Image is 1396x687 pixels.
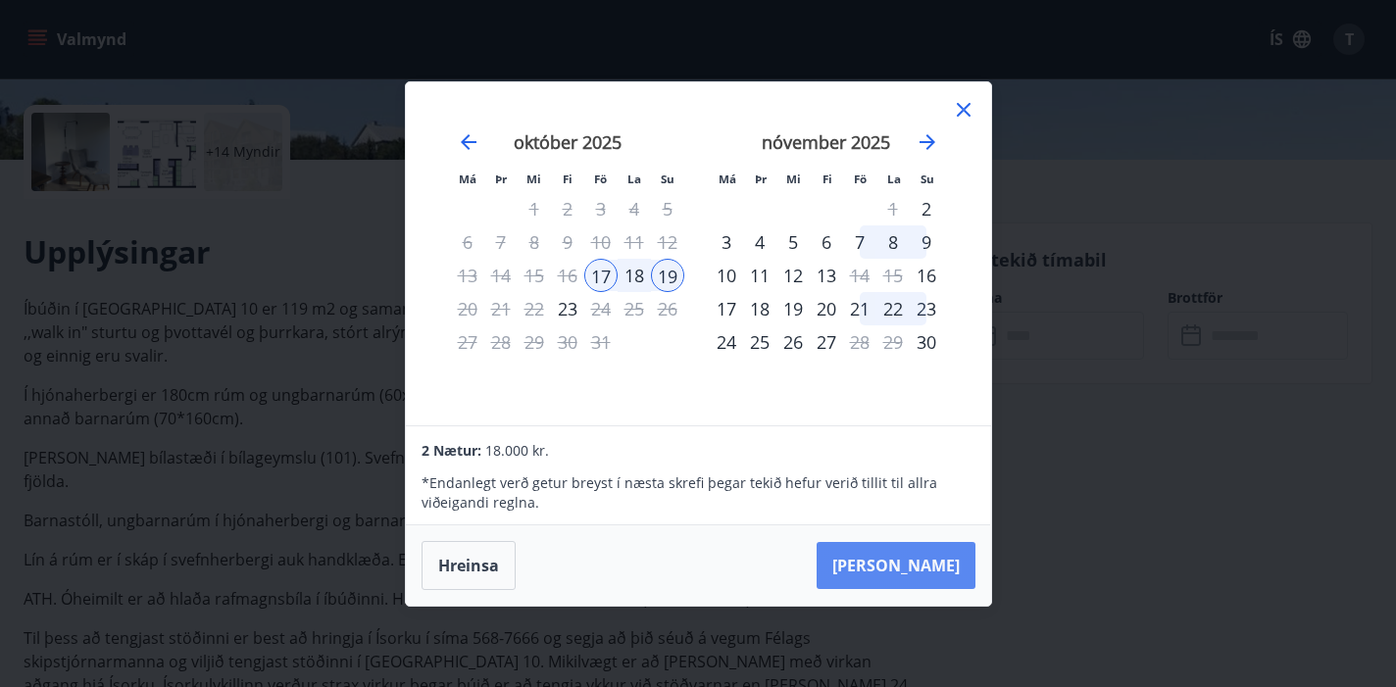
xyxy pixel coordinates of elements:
[518,259,551,292] td: Not available. miðvikudagur, 15. október 2025
[876,192,910,225] td: Not available. laugardagur, 1. nóvember 2025
[618,259,651,292] td: Selected. laugardagur, 18. október 2025
[910,225,943,259] div: 9
[776,259,810,292] td: Choose miðvikudagur, 12. nóvember 2025 as your check-in date. It’s available.
[817,542,975,589] button: [PERSON_NAME]
[776,225,810,259] div: 5
[743,259,776,292] td: Choose þriðjudagur, 11. nóvember 2025 as your check-in date. It’s available.
[810,292,843,325] td: Choose fimmtudagur, 20. nóvember 2025 as your check-in date. It’s available.
[518,292,551,325] td: Not available. miðvikudagur, 22. október 2025
[618,225,651,259] td: Not available. laugardagur, 11. október 2025
[910,292,943,325] td: Choose sunnudagur, 23. nóvember 2025 as your check-in date. It’s available.
[551,325,584,359] td: Not available. fimmtudagur, 30. október 2025
[843,325,876,359] td: Choose föstudagur, 28. nóvember 2025 as your check-in date. It’s available.
[518,225,551,259] td: Not available. miðvikudagur, 8. október 2025
[823,172,832,186] small: Fi
[710,292,743,325] td: Choose mánudagur, 17. nóvember 2025 as your check-in date. It’s available.
[429,106,968,402] div: Calendar
[755,172,767,186] small: Þr
[876,325,910,359] td: Not available. laugardagur, 29. nóvember 2025
[484,292,518,325] td: Not available. þriðjudagur, 21. október 2025
[551,292,584,325] td: Choose fimmtudagur, 23. október 2025 as your check-in date. It’s available.
[526,172,541,186] small: Mi
[710,325,743,359] div: 24
[910,325,943,359] div: Aðeins innritun í boði
[584,259,618,292] td: Selected as start date. föstudagur, 17. október 2025
[451,325,484,359] td: Not available. mánudagur, 27. október 2025
[710,292,743,325] div: 17
[810,292,843,325] div: 20
[422,541,516,590] button: Hreinsa
[484,325,518,359] td: Not available. þriðjudagur, 28. október 2025
[710,225,743,259] div: 3
[651,192,684,225] td: Not available. sunnudagur, 5. október 2025
[810,225,843,259] div: 6
[743,292,776,325] td: Choose þriðjudagur, 18. nóvember 2025 as your check-in date. It’s available.
[551,292,584,325] div: Aðeins innritun í boði
[551,259,584,292] td: Not available. fimmtudagur, 16. október 2025
[876,292,910,325] td: Choose laugardagur, 22. nóvember 2025 as your check-in date. It’s available.
[518,192,551,225] td: Not available. miðvikudagur, 1. október 2025
[910,192,943,225] td: Choose sunnudagur, 2. nóvember 2025 as your check-in date. It’s available.
[916,130,939,154] div: Move forward to switch to the next month.
[843,292,876,325] td: Choose föstudagur, 21. nóvember 2025 as your check-in date. It’s available.
[457,130,480,154] div: Move backward to switch to the previous month.
[551,225,584,259] td: Not available. fimmtudagur, 9. október 2025
[910,259,943,292] td: Choose sunnudagur, 16. nóvember 2025 as your check-in date. It’s available.
[843,225,876,259] div: 7
[876,259,910,292] td: Not available. laugardagur, 15. nóvember 2025
[710,225,743,259] td: Choose mánudagur, 3. nóvember 2025 as your check-in date. It’s available.
[786,172,801,186] small: Mi
[485,441,549,460] span: 18.000 kr.
[584,325,618,359] td: Not available. föstudagur, 31. október 2025
[910,225,943,259] td: Choose sunnudagur, 9. nóvember 2025 as your check-in date. It’s available.
[459,172,476,186] small: Má
[584,292,618,325] div: Aðeins útritun í boði
[710,259,743,292] td: Choose mánudagur, 10. nóvember 2025 as your check-in date. It’s available.
[661,172,674,186] small: Su
[594,172,607,186] small: Fö
[776,292,810,325] div: 19
[910,192,943,225] div: Aðeins innritun í boði
[484,259,518,292] td: Not available. þriðjudagur, 14. október 2025
[921,172,934,186] small: Su
[810,259,843,292] div: 13
[451,259,484,292] td: Not available. mánudagur, 13. október 2025
[618,192,651,225] td: Not available. laugardagur, 4. október 2025
[776,292,810,325] td: Choose miðvikudagur, 19. nóvember 2025 as your check-in date. It’s available.
[584,259,618,292] div: Aðeins innritun í boði
[843,225,876,259] td: Choose föstudagur, 7. nóvember 2025 as your check-in date. It’s available.
[422,441,481,460] span: 2 Nætur:
[776,325,810,359] td: Choose miðvikudagur, 26. nóvember 2025 as your check-in date. It’s available.
[651,259,684,292] div: Aðeins útritun í boði
[810,325,843,359] div: 27
[910,325,943,359] td: Choose sunnudagur, 30. nóvember 2025 as your check-in date. It’s available.
[910,292,943,325] div: 23
[743,225,776,259] td: Choose þriðjudagur, 4. nóvember 2025 as your check-in date. It’s available.
[876,225,910,259] div: 8
[710,259,743,292] div: 10
[563,172,573,186] small: Fi
[776,225,810,259] td: Choose miðvikudagur, 5. nóvember 2025 as your check-in date. It’s available.
[651,292,684,325] td: Not available. sunnudagur, 26. október 2025
[743,325,776,359] td: Choose þriðjudagur, 25. nóvember 2025 as your check-in date. It’s available.
[843,292,876,325] div: 21
[762,130,890,154] strong: nóvember 2025
[887,172,901,186] small: La
[843,259,876,292] td: Choose föstudagur, 14. nóvember 2025 as your check-in date. It’s available.
[743,259,776,292] div: 11
[876,292,910,325] div: 22
[776,325,810,359] div: 26
[584,192,618,225] td: Not available. föstudagur, 3. október 2025
[618,292,651,325] td: Not available. laugardagur, 25. október 2025
[743,292,776,325] div: 18
[776,259,810,292] div: 12
[843,325,876,359] div: Aðeins útritun í boði
[514,130,622,154] strong: október 2025
[551,192,584,225] td: Not available. fimmtudagur, 2. október 2025
[495,172,507,186] small: Þr
[618,259,651,292] div: 18
[651,225,684,259] td: Not available. sunnudagur, 12. október 2025
[810,259,843,292] td: Choose fimmtudagur, 13. nóvember 2025 as your check-in date. It’s available.
[719,172,736,186] small: Má
[451,225,484,259] td: Not available. mánudagur, 6. október 2025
